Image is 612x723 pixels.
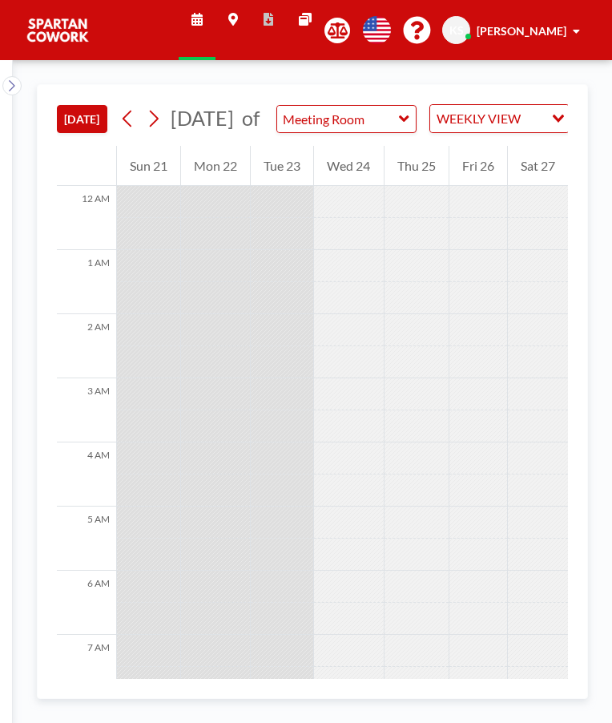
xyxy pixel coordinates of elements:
button: [DATE] [57,105,107,133]
img: organization-logo [26,14,90,46]
div: 5 AM [57,507,116,571]
div: Fri 26 [449,146,507,186]
div: Tue 23 [251,146,313,186]
div: Search for option [430,105,569,132]
div: Wed 24 [314,146,383,186]
div: Sun 21 [117,146,180,186]
span: of [242,106,260,131]
div: Mon 22 [181,146,250,186]
span: WEEKLY VIEW [433,108,524,129]
div: 1 AM [57,250,116,314]
div: Sat 27 [508,146,568,186]
input: Meeting Room [277,106,400,132]
div: 12 AM [57,186,116,250]
span: [PERSON_NAME] [477,24,566,38]
div: 3 AM [57,378,116,442]
span: [DATE] [171,106,234,130]
div: Thu 25 [385,146,449,186]
div: 6 AM [57,571,116,635]
div: 2 AM [57,314,116,378]
div: 7 AM [57,635,116,699]
span: KS [449,23,464,38]
div: 4 AM [57,442,116,507]
input: Search for option [525,108,542,129]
